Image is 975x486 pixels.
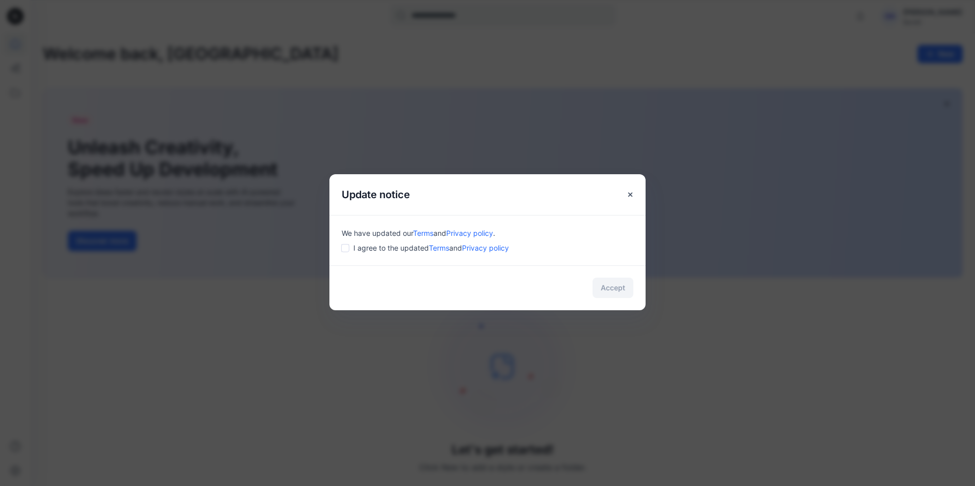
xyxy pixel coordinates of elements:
a: Privacy policy [446,229,493,237]
span: I agree to the updated [353,242,509,253]
span: and [433,229,446,237]
a: Terms [413,229,433,237]
a: Terms [429,244,449,252]
button: Close [621,185,639,204]
a: Privacy policy [462,244,509,252]
h5: Update notice [329,174,422,215]
div: We have updated our . [342,228,633,238]
span: and [449,244,462,252]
